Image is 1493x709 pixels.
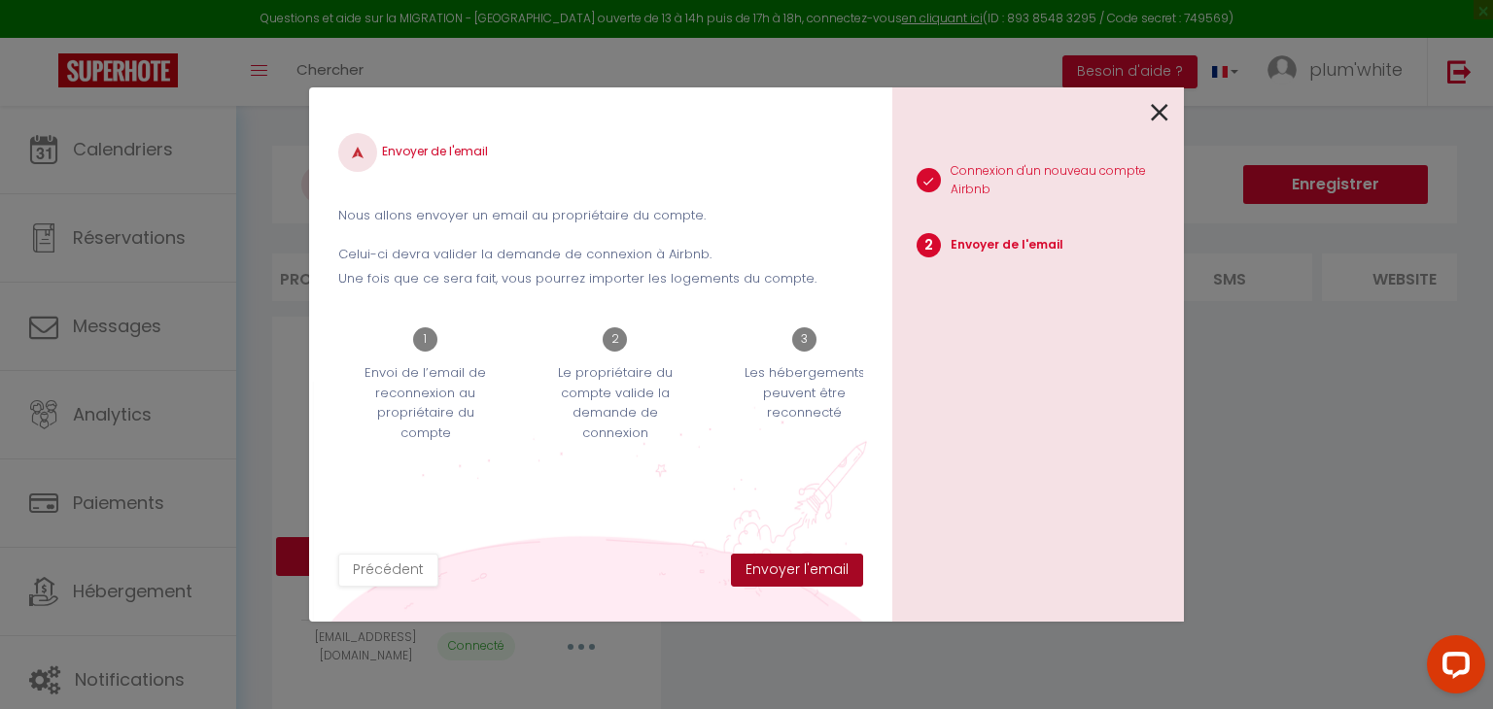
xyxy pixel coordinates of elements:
[730,363,880,422] p: Les hébergements peuvent être reconnecté
[338,554,438,587] button: Précédent
[951,236,1063,254] p: Envoyer de l'email
[338,245,863,264] p: Celui-ci devra valider la demande de connexion à Airbnb.
[792,327,816,352] span: 3
[413,327,437,352] span: 1
[351,363,501,443] p: Envoi de l’email de reconnexion au propriétaire du compte
[731,554,863,587] button: Envoyer l'email
[338,269,863,288] p: Une fois que ce sera fait, vous pourrez importer les logements du compte.
[540,363,690,443] p: Le propriétaire du compte valide la demande de connexion
[603,327,627,352] span: 2
[338,206,863,225] p: Nous allons envoyer un email au propriétaire du compte.
[951,162,1185,199] p: Connexion d'un nouveau compte Airbnb
[917,233,941,257] span: 2
[338,133,863,172] h4: Envoyer de l'email
[1411,627,1493,709] iframe: LiveChat chat widget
